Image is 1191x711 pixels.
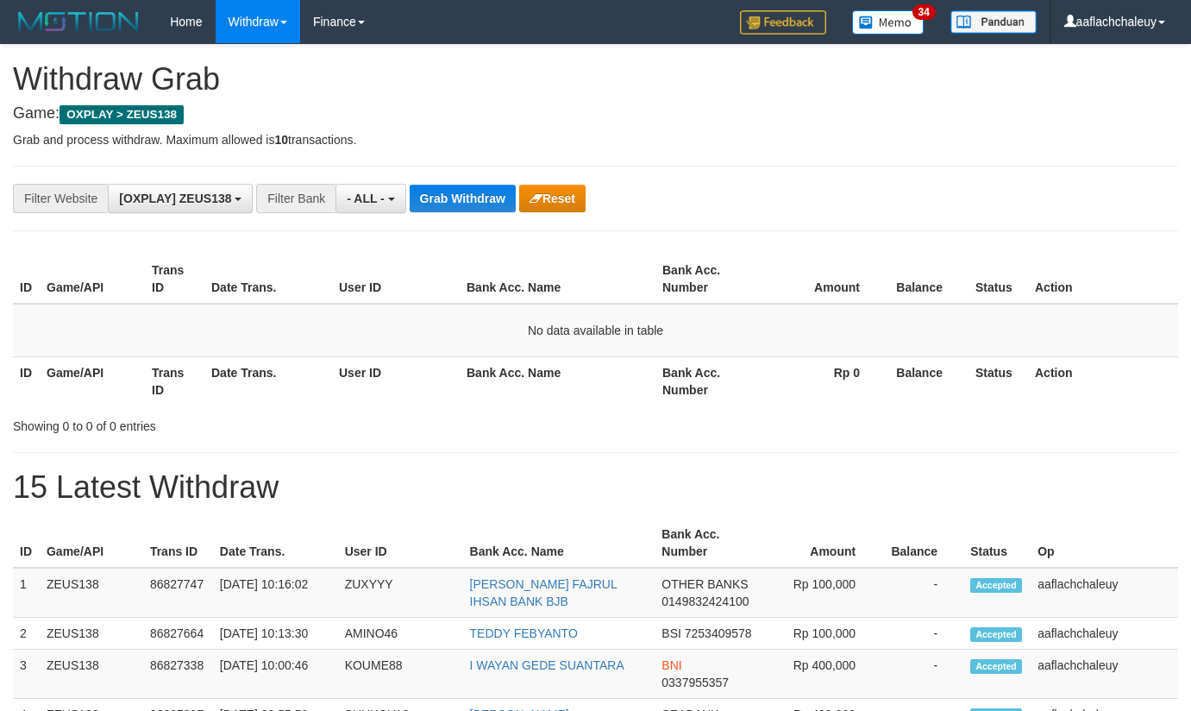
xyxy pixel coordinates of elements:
[13,255,40,304] th: ID
[950,10,1037,34] img: panduan.png
[13,62,1178,97] h1: Withdraw Grab
[13,131,1178,148] p: Grab and process withdraw. Maximum allowed is transactions.
[1031,618,1178,650] td: aaflachchaleuy
[143,568,213,618] td: 86827747
[1031,650,1178,699] td: aaflachchaleuy
[213,519,338,568] th: Date Trans.
[740,10,826,35] img: Feedback.jpg
[13,184,108,213] div: Filter Website
[40,356,145,406] th: Game/API
[13,411,483,435] div: Showing 0 to 0 of 0 entries
[204,356,332,406] th: Date Trans.
[655,255,761,304] th: Bank Acc. Number
[40,618,143,650] td: ZEUS138
[332,356,460,406] th: User ID
[881,519,963,568] th: Balance
[119,192,231,205] span: [OXPLAY] ZEUS138
[13,304,1178,357] td: No data available in table
[13,470,1178,505] h1: 15 Latest Withdraw
[661,577,748,591] span: OTHER BANKS
[145,356,204,406] th: Trans ID
[256,184,335,213] div: Filter Bank
[970,627,1022,642] span: Accepted
[143,618,213,650] td: 86827664
[13,519,40,568] th: ID
[213,618,338,650] td: [DATE] 10:13:30
[338,650,463,699] td: KOUME88
[761,255,886,304] th: Amount
[970,578,1022,593] span: Accepted
[13,568,40,618] td: 1
[519,185,586,212] button: Reset
[204,255,332,304] th: Date Trans.
[470,626,578,640] a: TEDDY FEBYANTO
[968,356,1028,406] th: Status
[13,618,40,650] td: 2
[13,650,40,699] td: 3
[655,356,761,406] th: Bank Acc. Number
[274,133,288,147] strong: 10
[1031,519,1178,568] th: Op
[661,658,681,672] span: BNI
[1028,356,1178,406] th: Action
[759,519,881,568] th: Amount
[886,356,968,406] th: Balance
[1028,255,1178,304] th: Action
[1031,568,1178,618] td: aaflachchaleuy
[13,9,144,35] img: MOTION_logo.png
[338,618,463,650] td: AMINO46
[661,626,681,640] span: BSI
[40,568,143,618] td: ZEUS138
[661,595,749,608] span: Copy 0149832424100 to clipboard
[963,519,1031,568] th: Status
[338,568,463,618] td: ZUXYYY
[463,519,655,568] th: Bank Acc. Name
[881,568,963,618] td: -
[40,255,145,304] th: Game/API
[213,650,338,699] td: [DATE] 10:00:46
[968,255,1028,304] th: Status
[213,568,338,618] td: [DATE] 10:16:02
[886,255,968,304] th: Balance
[661,676,729,689] span: Copy 0337955357 to clipboard
[655,519,759,568] th: Bank Acc. Number
[40,519,143,568] th: Game/API
[332,255,460,304] th: User ID
[108,184,253,213] button: [OXPLAY] ZEUS138
[338,519,463,568] th: User ID
[460,356,655,406] th: Bank Acc. Name
[143,650,213,699] td: 86827338
[881,618,963,650] td: -
[970,659,1022,674] span: Accepted
[40,650,143,699] td: ZEUS138
[347,192,385,205] span: - ALL -
[13,105,1178,123] h4: Game:
[460,255,655,304] th: Bank Acc. Name
[759,618,881,650] td: Rp 100,000
[761,356,886,406] th: Rp 0
[759,568,881,618] td: Rp 100,000
[852,10,925,35] img: Button%20Memo.svg
[470,658,624,672] a: I WAYAN GEDE SUANTARA
[335,184,405,213] button: - ALL -
[60,105,184,124] span: OXPLAY > ZEUS138
[410,185,516,212] button: Grab Withdraw
[759,650,881,699] td: Rp 400,000
[881,650,963,699] td: -
[13,356,40,406] th: ID
[470,577,617,608] a: [PERSON_NAME] FAJRUL IHSAN BANK BJB
[912,4,936,20] span: 34
[143,519,213,568] th: Trans ID
[145,255,204,304] th: Trans ID
[685,626,752,640] span: Copy 7253409578 to clipboard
